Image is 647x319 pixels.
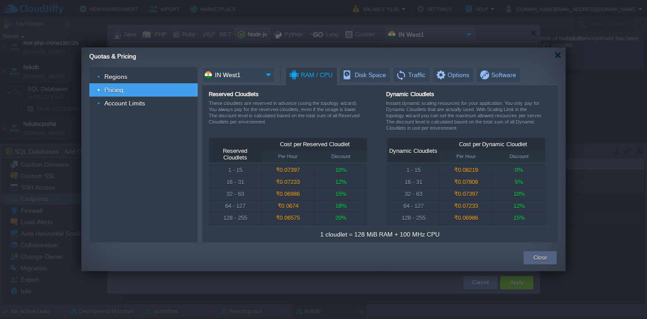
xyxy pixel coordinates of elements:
div: 1 - 15 [387,164,440,176]
div: 10% [314,164,367,176]
div: ₹0.07233 [440,200,492,212]
div: Per Hour [262,151,314,162]
div: Cost per Reserved Cloudlet [262,138,368,151]
div: 25% [314,224,367,236]
div: 10% [493,188,545,200]
span: Options [435,67,469,82]
div: 20% [314,212,367,224]
span: Software [479,67,516,82]
div: 128 - 255 [387,212,440,224]
div: ₹0.07397 [262,164,314,176]
a: Pricing [103,86,125,94]
div: ₹0.07808 [440,176,492,188]
button: Close [533,253,547,262]
span: Traffic [396,67,425,82]
div: 15% [314,188,367,200]
div: 256 - ∞ [387,224,440,236]
span: Disk Space [342,67,386,82]
div: ₹0.08219 [440,164,492,176]
div: 64 - 127 [387,200,440,212]
div: 0% [493,164,545,176]
div: Per Hour [440,151,492,162]
div: 32 - 63 [209,188,261,200]
a: Regions [103,73,129,81]
div: These cloudlets are reserved in advance (using the topology wizard). You always pay for the reser... [209,100,368,132]
div: ₹0.0674 [262,200,314,212]
div: 12% [314,176,367,188]
div: ₹0.07233 [262,176,314,188]
div: 32 - 63 [387,188,440,200]
div: ₹0.06575 [262,212,314,224]
div: ₹0.06575 [440,224,492,236]
div: ₹0.06164 [262,224,314,236]
div: Discount [493,151,545,162]
div: 16 - 31 [209,176,261,188]
div: Instant dynamic scaling resources for your application. You only pay for Dynamic Cloudlets that a... [386,100,546,138]
div: 64 - 127 [209,200,261,212]
div: 256 - ∞ [209,224,261,236]
div: 16 - 31 [387,176,440,188]
div: 15% [493,212,545,224]
div: 20% [493,224,545,236]
span: Quotas & Pricing [89,53,136,60]
div: ₹0.06986 [262,188,314,200]
span: RAM / CPU [288,67,333,83]
div: Reserved Cloudlets [209,91,368,97]
div: Reserved Cloudlets [211,148,259,161]
div: ₹0.06986 [440,212,492,224]
div: 12% [493,200,545,212]
div: ₹0.07397 [440,188,492,200]
div: Dynamic Cloudlets [389,148,437,154]
a: Account Limits [103,99,146,107]
div: 1 cloudlet = 128 MiB RAM + 100 MHz CPU [320,230,439,239]
div: Cost per Dynamic Cloudlet [440,138,546,151]
div: 128 - 255 [209,212,261,224]
div: 18% [314,200,367,212]
div: 5% [493,176,545,188]
div: Dynamic Cloudlets [386,91,546,97]
div: 1 - 15 [209,164,261,176]
div: Discount [314,151,367,162]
